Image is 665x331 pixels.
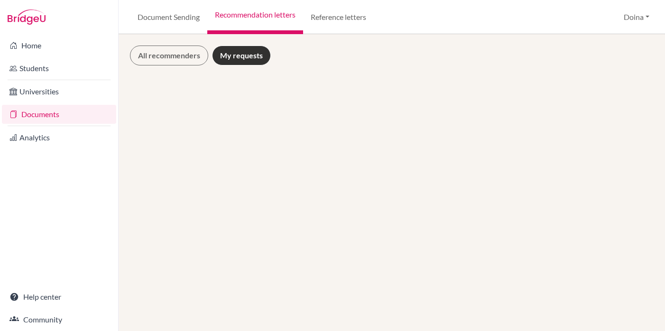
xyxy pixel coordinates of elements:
a: Help center [2,287,116,306]
a: Community [2,310,116,329]
a: Home [2,36,116,55]
img: Bridge-U [8,9,46,25]
a: Documents [2,105,116,124]
button: Doina [619,8,654,26]
a: All recommenders [130,46,208,65]
a: My requests [212,46,271,65]
a: Universities [2,82,116,101]
a: Analytics [2,128,116,147]
a: Students [2,59,116,78]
